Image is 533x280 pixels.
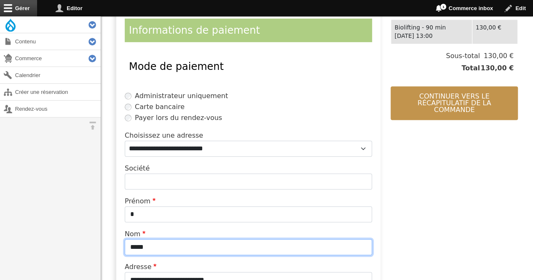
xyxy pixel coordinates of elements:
label: Société [125,163,150,173]
label: Choisissez une adresse [125,131,203,141]
label: Administrateur uniquement [135,91,228,101]
span: 130,00 € [480,63,514,73]
label: Prénom [125,196,158,206]
label: Payer lors du rendez-vous [135,113,222,123]
td: 130,00 € [472,19,517,44]
span: Informations de paiement [129,24,260,36]
label: Nom [125,229,147,239]
span: 1 [440,3,447,10]
button: Orientation horizontale [84,117,101,134]
span: Mode de paiement [129,61,224,72]
button: Continuer vers le récapitulatif de la commande [391,86,518,120]
label: Adresse [125,262,158,272]
div: Biolifting - 90 min [394,23,468,32]
span: Sous-total [446,51,480,61]
label: Carte bancaire [135,102,185,112]
span: Total [461,63,480,73]
span: 130,00 € [480,51,514,61]
time: [DATE] 13:00 [394,32,432,39]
